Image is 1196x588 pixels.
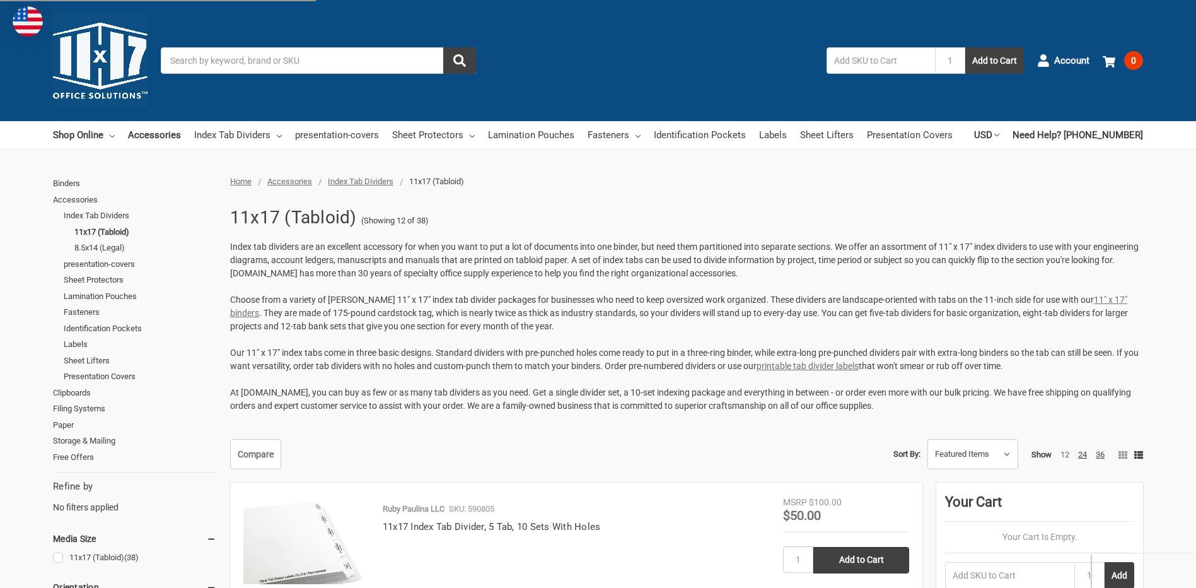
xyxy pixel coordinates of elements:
[64,208,216,224] a: Index Tab Dividers
[64,336,216,353] a: Labels
[230,439,281,469] a: Compare
[328,177,393,186] a: Index Tab Dividers
[1054,54,1089,68] span: Account
[1078,450,1087,459] a: 24
[230,386,1143,413] p: At [DOMAIN_NAME], you can buy as few or as many tab dividers as you need. Get a single divider se...
[64,368,216,385] a: Presentation Covers
[800,121,854,149] a: Sheet Lifters
[53,479,216,494] h5: Refine by
[449,503,494,515] p: SKU: 590805
[1092,554,1196,588] iframe: Google Customer Reviews
[53,121,115,149] a: Shop Online
[53,531,216,546] h5: Media Size
[965,47,1024,74] button: Add to Cart
[194,121,282,149] a: Index Tab Dividers
[230,346,1143,373] p: Our 11" x 17" index tabs come in three basic designs. Standard dividers with pre-punched holes co...
[1031,450,1052,459] span: Show
[267,177,312,186] a: Accessories
[974,121,999,149] a: USD
[588,121,641,149] a: Fasteners
[409,177,464,186] span: 11x17 (Tabloid)
[243,496,369,584] img: 11x17 Index Tab Divider, 5 Tab, 10 Sets With Holes
[1124,51,1143,70] span: 0
[74,224,216,240] a: 11x17 (Tabloid)
[53,401,216,417] a: Filing Systems
[488,121,574,149] a: Lamination Pouches
[53,417,216,433] a: Paper
[827,47,935,74] input: Add SKU to Cart
[74,240,216,256] a: 8.5x14 (Legal)
[893,445,920,464] label: Sort By:
[64,304,216,320] a: Fasteners
[161,47,476,74] input: Search by keyword, brand or SKU
[813,547,909,573] input: Add to Cart
[945,531,1134,544] p: Your Cart Is Empty.
[757,361,859,371] a: printable tab divider labels
[230,293,1143,333] p: Choose from a variety of [PERSON_NAME] 11" x 17" index tab divider packages for businesses who ne...
[53,479,216,514] div: No filters applied
[64,320,216,337] a: Identification Pockets
[230,240,1143,280] p: Index tab dividers are an excellent accessory for when you want to put a lot of documents into on...
[867,121,953,149] a: Presentation Covers
[783,508,821,523] span: $50.00
[1060,450,1069,459] a: 12
[53,385,216,401] a: Clipboards
[1096,450,1105,459] a: 36
[230,177,252,186] a: Home
[128,121,181,149] a: Accessories
[53,175,216,192] a: Binders
[53,13,148,108] img: 11x17.com
[230,201,357,234] h1: 11x17 (Tabloid)
[1037,44,1089,77] a: Account
[759,121,787,149] a: Labels
[53,192,216,208] a: Accessories
[53,449,216,466] a: Free Offers
[1013,121,1143,149] a: Need Help? [PHONE_NUMBER]
[53,433,216,449] a: Storage & Mailing
[654,121,746,149] a: Identification Pockets
[64,272,216,288] a: Sheet Protectors
[383,503,444,515] p: Ruby Paulina LLC
[13,6,43,37] img: duty and tax information for United States
[64,288,216,305] a: Lamination Pouches
[295,121,379,149] a: presentation-covers
[783,496,807,509] div: MSRP
[945,491,1134,522] div: Your Cart
[64,353,216,369] a: Sheet Lifters
[1103,44,1143,77] a: 0
[383,521,601,532] a: 11x17 Index Tab Divider, 5 Tab, 10 Sets With Holes
[53,550,216,567] a: 11x17 (Tabloid)
[64,256,216,273] a: presentation-covers
[392,121,475,149] a: Sheet Protectors
[809,497,842,507] span: $100.00
[361,215,429,227] span: (Showing 12 of 38)
[124,553,139,562] span: (38)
